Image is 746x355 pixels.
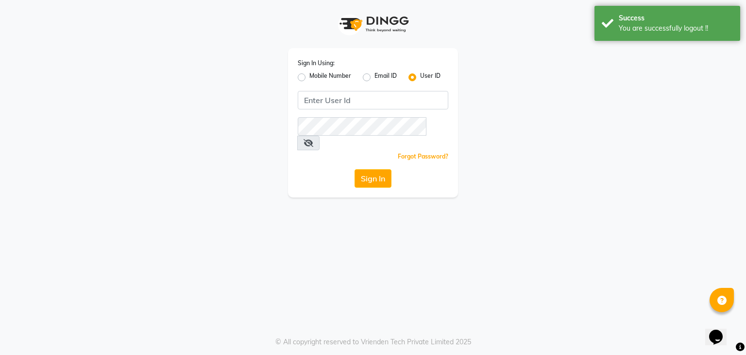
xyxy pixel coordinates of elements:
[334,10,412,38] img: logo1.svg
[619,23,733,34] div: You are successfully logout !!
[420,71,441,83] label: User ID
[298,59,335,68] label: Sign In Using:
[298,117,426,136] input: Username
[309,71,351,83] label: Mobile Number
[374,71,397,83] label: Email ID
[619,13,733,23] div: Success
[298,91,448,109] input: Username
[398,153,448,160] a: Forgot Password?
[705,316,736,345] iframe: chat widget
[355,169,391,188] button: Sign In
